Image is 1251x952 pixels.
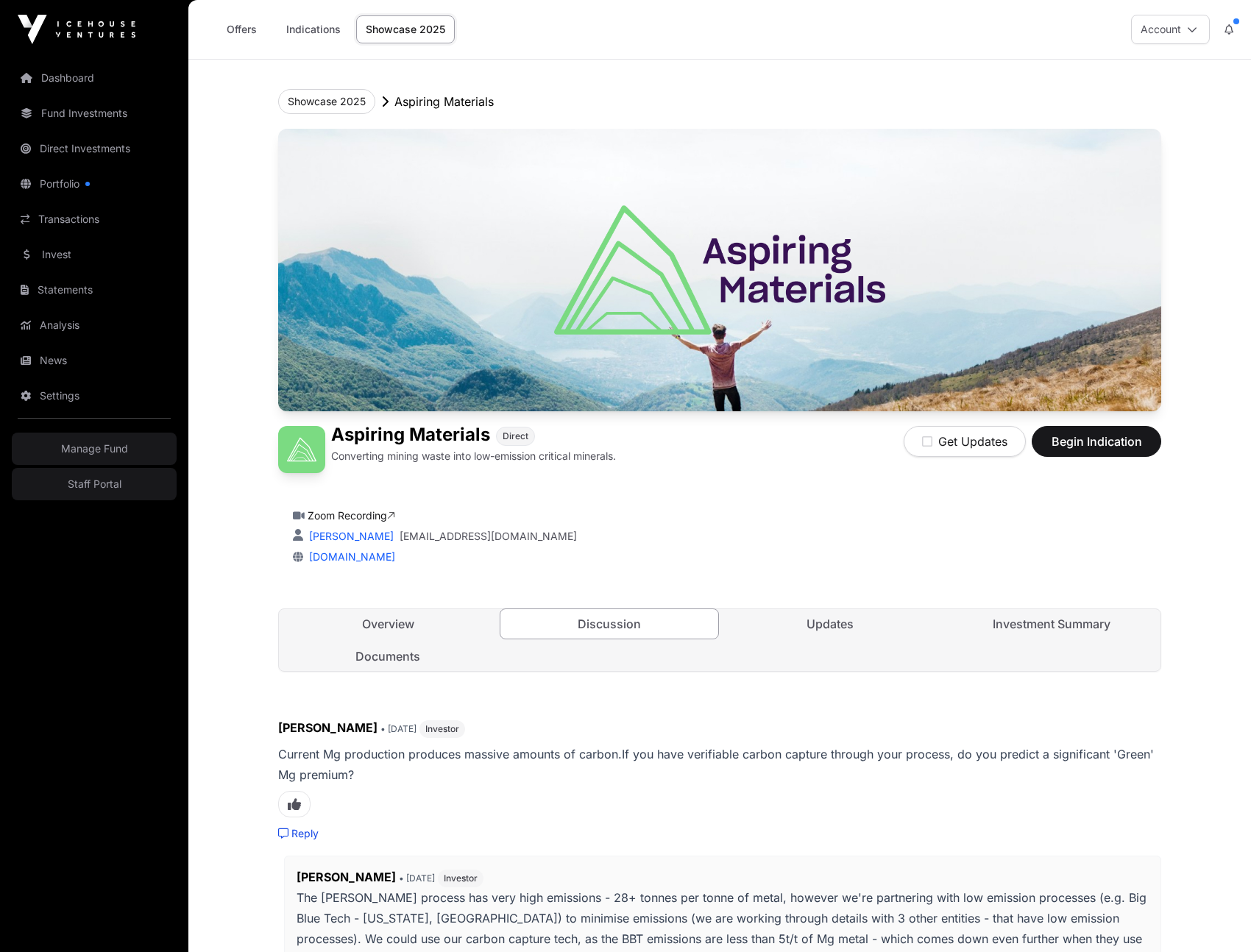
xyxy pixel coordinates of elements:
[1050,433,1143,450] span: Begin Indication
[12,468,177,500] a: Staff Portal
[278,129,1161,411] img: Aspiring Materials
[904,426,1026,457] button: Get Updates
[503,430,528,442] span: Direct
[278,426,325,473] img: Aspiring Materials
[12,309,177,341] a: Analysis
[1177,881,1251,952] iframe: Chat Widget
[1032,441,1161,455] a: Begin Indication
[1032,426,1161,457] button: Begin Indication
[278,744,1161,785] p: Current Mg production produces massive amounts of carbon.If you have verifiable carbon capture th...
[12,168,177,200] a: Portfolio
[12,344,177,377] a: News
[380,723,417,734] span: • [DATE]
[279,609,1160,671] nav: Tabs
[400,529,577,544] a: [EMAIL_ADDRESS][DOMAIN_NAME]
[278,826,319,841] a: Reply
[425,723,459,735] span: Investor
[12,97,177,129] a: Fund Investments
[943,609,1161,639] a: Investment Summary
[399,873,435,884] span: • [DATE]
[1131,15,1210,44] button: Account
[297,870,396,884] span: [PERSON_NAME]
[12,203,177,235] a: Transactions
[12,62,177,94] a: Dashboard
[12,132,177,165] a: Direct Investments
[279,609,497,639] a: Overview
[444,873,478,884] span: Investor
[308,509,395,522] a: Zoom Recording
[306,530,394,542] a: [PERSON_NAME]
[277,15,350,43] a: Indications
[279,642,497,671] a: Documents
[331,449,616,463] p: Converting mining waste into low-emission critical minerals.
[278,791,311,817] span: Like this comment
[278,720,378,735] span: [PERSON_NAME]
[394,93,494,110] p: Aspiring Materials
[12,238,177,271] a: Invest
[12,380,177,412] a: Settings
[331,426,490,446] h1: Aspiring Materials
[500,608,720,639] a: Discussion
[18,15,135,44] img: Icehouse Ventures Logo
[12,274,177,306] a: Statements
[212,15,271,43] a: Offers
[356,15,455,43] a: Showcase 2025
[278,89,375,114] button: Showcase 2025
[303,550,395,563] a: [DOMAIN_NAME]
[721,609,940,639] a: Updates
[12,433,177,465] a: Manage Fund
